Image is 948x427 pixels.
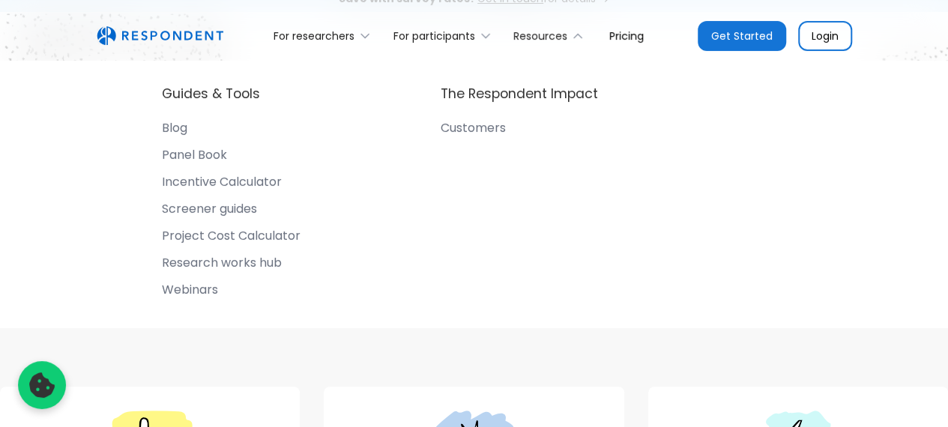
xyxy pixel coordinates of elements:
[162,148,301,169] a: Panel Book
[798,21,852,51] a: Login
[505,18,597,53] div: Resources
[162,228,301,243] div: Project Cost Calculator
[97,26,223,46] img: Untitled UI logotext
[513,28,567,43] div: Resources
[597,18,656,53] a: Pricing
[265,18,384,53] div: For researchers
[162,282,218,297] div: Webinars
[162,121,301,142] a: Blog
[162,228,301,249] a: Project Cost Calculator
[441,121,598,142] a: Customers
[162,202,257,216] div: Screener guides
[274,28,354,43] div: For researchers
[162,282,301,303] a: Webinars
[162,121,187,136] div: Blog
[441,85,598,103] h4: The Respondent Impact
[162,175,282,190] div: Incentive Calculator
[441,121,506,136] div: Customers
[162,255,301,276] a: Research works hub
[162,85,260,103] h4: Guides & Tools
[162,202,301,222] a: Screener guides
[384,18,504,53] div: For participants
[162,175,301,196] a: Incentive Calculator
[393,28,475,43] div: For participants
[162,255,282,270] div: Research works hub
[162,148,227,163] div: Panel Book
[97,26,223,46] a: home
[698,21,786,51] a: Get Started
